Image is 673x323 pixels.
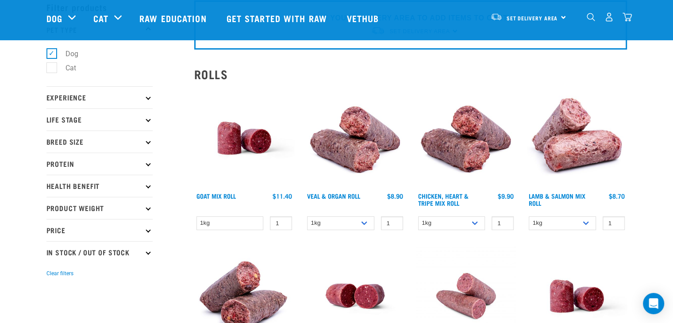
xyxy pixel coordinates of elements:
span: Set Delivery Area [507,16,558,19]
a: Vethub [338,0,390,36]
img: van-moving.png [490,13,502,21]
p: Health Benefit [46,175,153,197]
input: 1 [492,216,514,230]
label: Dog [51,48,82,59]
p: Protein [46,153,153,175]
img: Chicken Heart Tripe Roll 01 [416,88,516,188]
a: Goat Mix Roll [196,194,236,197]
div: Open Intercom Messenger [643,293,664,314]
img: home-icon-1@2x.png [587,13,595,21]
img: home-icon@2x.png [623,12,632,22]
p: Product Weight [46,197,153,219]
div: $9.90 [498,192,514,200]
a: Veal & Organ Roll [307,194,360,197]
p: In Stock / Out Of Stock [46,241,153,263]
div: $8.70 [609,192,625,200]
img: user.png [604,12,614,22]
img: 1261 Lamb Salmon Roll 01 [527,88,627,188]
a: Lamb & Salmon Mix Roll [529,194,585,204]
img: Raw Essentials Chicken Lamb Beef Bulk Minced Raw Dog Food Roll Unwrapped [194,88,295,188]
a: Cat [93,12,108,25]
input: 1 [603,216,625,230]
input: 1 [270,216,292,230]
p: Life Stage [46,108,153,131]
h2: Rolls [194,67,627,81]
a: Get started with Raw [218,0,338,36]
div: $8.90 [387,192,403,200]
img: Veal Organ Mix Roll 01 [305,88,405,188]
a: Dog [46,12,62,25]
p: Breed Size [46,131,153,153]
p: Experience [46,86,153,108]
input: 1 [381,216,403,230]
p: Price [46,219,153,241]
div: $11.40 [273,192,292,200]
a: Raw Education [131,0,217,36]
button: Clear filters [46,269,73,277]
label: Cat [51,62,80,73]
a: Chicken, Heart & Tripe Mix Roll [418,194,469,204]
